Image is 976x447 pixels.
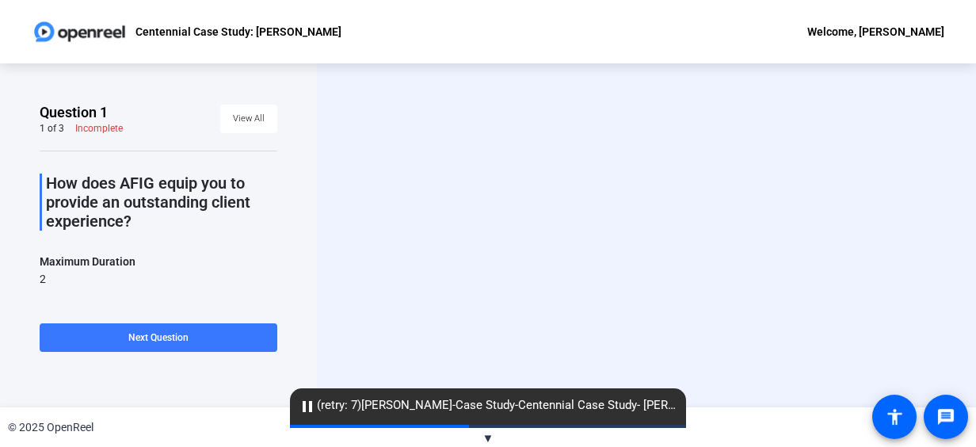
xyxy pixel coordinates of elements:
div: 2 [40,271,135,287]
mat-icon: accessibility [885,407,904,426]
span: (retry: 7) [PERSON_NAME]-Case Study-Centennial Case Study- [PERSON_NAME]-1755706722667-webcam [290,396,686,415]
mat-icon: message [936,407,955,426]
span: Question 1 [40,103,108,122]
button: View All [220,105,277,133]
div: Incomplete [75,122,123,135]
span: View All [233,107,265,131]
button: Next Question [40,323,277,352]
img: OpenReel logo [32,16,128,48]
div: Welcome, [PERSON_NAME] [807,22,944,41]
p: How does AFIG equip you to provide an outstanding client experience? [46,174,277,231]
span: ▼ [482,431,494,445]
mat-icon: pause [298,397,317,416]
span: Next Question [128,332,189,343]
div: Maximum Duration [40,252,135,271]
p: Centennial Case Study: [PERSON_NAME] [135,22,341,41]
div: 1 of 3 [40,122,64,135]
div: © 2025 OpenReel [8,419,93,436]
